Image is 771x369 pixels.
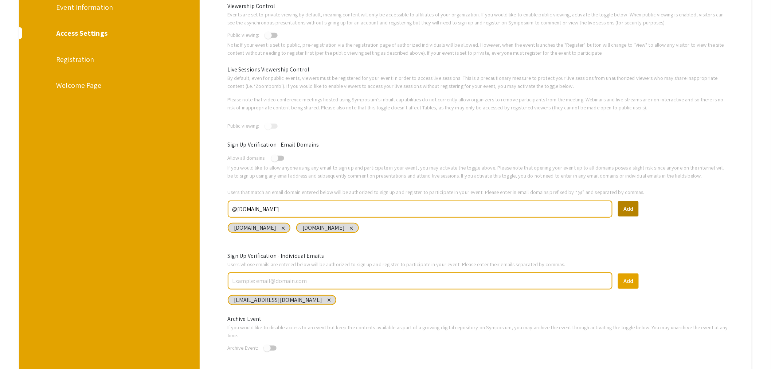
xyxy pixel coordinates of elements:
[222,11,735,26] div: Events are set to private viewing by default, meaning content will only be accessible to affiliat...
[281,226,286,231] div: close
[618,201,639,217] button: Add
[485,337,503,354] span: done
[345,224,358,232] span: close
[326,298,332,303] div: close
[349,226,354,231] div: close
[222,252,735,260] div: Sign Up Verification - Individual Emails
[222,164,735,179] div: If you would like to allow anyone using any email to sign up and participate in your event, you m...
[276,224,290,232] span: close
[56,54,162,65] div: Registration
[222,315,735,323] div: Archive Event
[234,296,322,304] span: [EMAIL_ADDRESS][DOMAIN_NAME]
[56,80,162,91] div: Welcome Page
[366,218,383,236] span: done
[227,31,259,38] span: Public viewing:
[231,203,609,215] input: Example: @demouniversity.edu, @du.edu, @student.du.edu, @mail.du.edu
[227,74,729,90] p: By default, even for public events, viewers must be registered for your event in order to access ...
[222,188,735,196] div: Users that match an email domain entered below will be authorized to sign up and register to part...
[56,2,162,13] div: Event Information
[354,290,372,308] span: done
[227,154,266,161] span: Allow all domains:
[56,28,162,39] div: Access Settings
[227,41,729,57] p: Note: If your event is set to public, pre-registration via the registration page of authorized in...
[222,140,735,149] div: Sign Up Verification - Email Domains
[5,336,31,364] iframe: Chat
[618,273,639,289] button: Add
[222,323,735,339] div: If you would like to disable access to an event but keep the contents available as part of a grow...
[302,224,345,232] span: [DOMAIN_NAME]
[488,115,505,132] span: done
[227,344,258,351] span: Archive Event:
[488,147,505,164] span: done
[231,275,609,287] input: Example: email@domain.com
[227,96,729,111] p: Please note that video conference meetings hosted using Symposium’s inbuilt capabilities do not c...
[227,122,259,129] span: Public viewing:
[222,2,735,11] div: Viewership Control
[488,24,505,41] span: done
[234,224,276,232] span: [DOMAIN_NAME]
[222,260,735,268] div: Users whose emails are entered below will be authorized to sign up and register to participate in...
[222,65,735,74] div: Live Sessions Viewership Control
[322,296,336,304] span: close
